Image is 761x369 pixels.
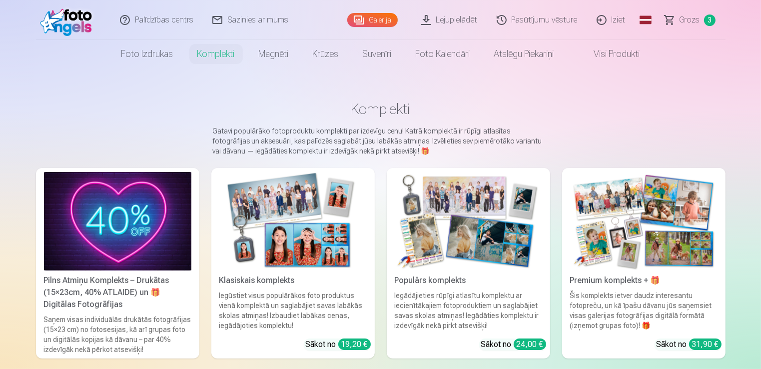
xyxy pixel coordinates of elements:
a: Magnēti [247,40,301,68]
div: Sākot no [657,338,722,350]
a: Pilns Atmiņu Komplekts – Drukātas (15×23cm, 40% ATLAIDE) un 🎁 Digitālas Fotogrāfijas Pilns Atmiņu... [36,168,199,358]
span: Grozs [680,14,700,26]
h1: Komplekti [44,100,718,118]
a: Foto izdrukas [109,40,185,68]
img: /fa1 [40,4,97,36]
div: Klasiskais komplekts [215,274,371,286]
div: Iegūstiet visus populārākos foto produktus vienā komplektā un saglabājiet savas labākās skolas at... [215,290,371,330]
a: Atslēgu piekariņi [482,40,566,68]
div: Saņem visas individuālās drukātās fotogrāfijas (15×23 cm) no fotosesijas, kā arī grupas foto un d... [40,314,195,354]
div: Sākot no [481,338,546,350]
a: Klasiskais komplektsKlasiskais komplektsIegūstiet visus populārākos foto produktus vienā komplekt... [211,168,375,358]
a: Krūzes [301,40,351,68]
div: Populārs komplekts [391,274,546,286]
div: Pilns Atmiņu Komplekts – Drukātas (15×23cm, 40% ATLAIDE) un 🎁 Digitālas Fotogrāfijas [40,274,195,310]
a: Komplekti [185,40,247,68]
div: Premium komplekts + 🎁 [566,274,722,286]
a: Visi produkti [566,40,652,68]
div: 19,20 € [338,338,371,350]
div: Sākot no [306,338,371,350]
span: 3 [704,14,716,26]
div: Iegādājieties rūpīgi atlasītu komplektu ar iecienītākajiem fotoproduktiem un saglabājiet savas sk... [391,290,546,330]
img: Klasiskais komplekts [219,172,367,270]
div: Šis komplekts ietver daudz interesantu fotopreču, un kā īpašu dāvanu jūs saņemsiet visas galerija... [566,290,722,330]
img: Premium komplekts + 🎁 [570,172,718,270]
a: Populārs komplektsPopulārs komplektsIegādājieties rūpīgi atlasītu komplektu ar iecienītākajiem fo... [387,168,550,358]
div: 24,00 € [514,338,546,350]
img: Pilns Atmiņu Komplekts – Drukātas (15×23cm, 40% ATLAIDE) un 🎁 Digitālas Fotogrāfijas [44,172,191,270]
a: Foto kalendāri [404,40,482,68]
img: Populārs komplekts [395,172,542,270]
p: Gatavi populārāko fotoproduktu komplekti par izdevīgu cenu! Katrā komplektā ir rūpīgi atlasītas f... [213,126,549,156]
div: 31,90 € [689,338,722,350]
a: Suvenīri [351,40,404,68]
a: Premium komplekts + 🎁 Premium komplekts + 🎁Šis komplekts ietver daudz interesantu fotopreču, un k... [562,168,726,358]
a: Galerija [347,13,398,27]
